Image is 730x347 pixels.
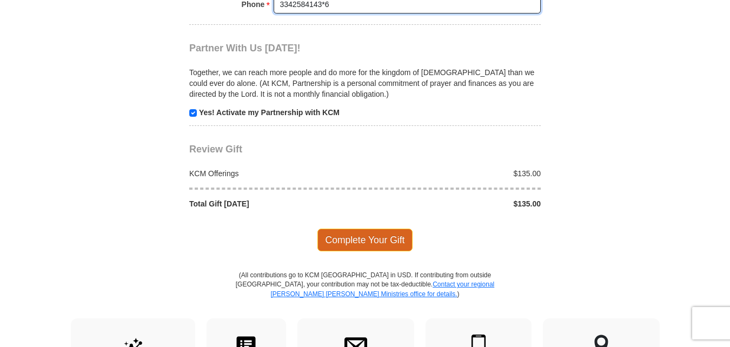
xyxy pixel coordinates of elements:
[365,168,547,179] div: $135.00
[235,271,495,318] p: (All contributions go to KCM [GEOGRAPHIC_DATA] in USD. If contributing from outside [GEOGRAPHIC_D...
[199,108,340,117] strong: Yes! Activate my Partnership with KCM
[189,144,242,155] span: Review Gift
[365,198,547,209] div: $135.00
[317,229,413,251] span: Complete Your Gift
[189,43,301,54] span: Partner With Us [DATE]!
[184,198,366,209] div: Total Gift [DATE]
[184,168,366,179] div: KCM Offerings
[189,67,541,99] p: Together, we can reach more people and do more for the kingdom of [DEMOGRAPHIC_DATA] than we coul...
[270,281,494,297] a: Contact your regional [PERSON_NAME] [PERSON_NAME] Ministries office for details.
